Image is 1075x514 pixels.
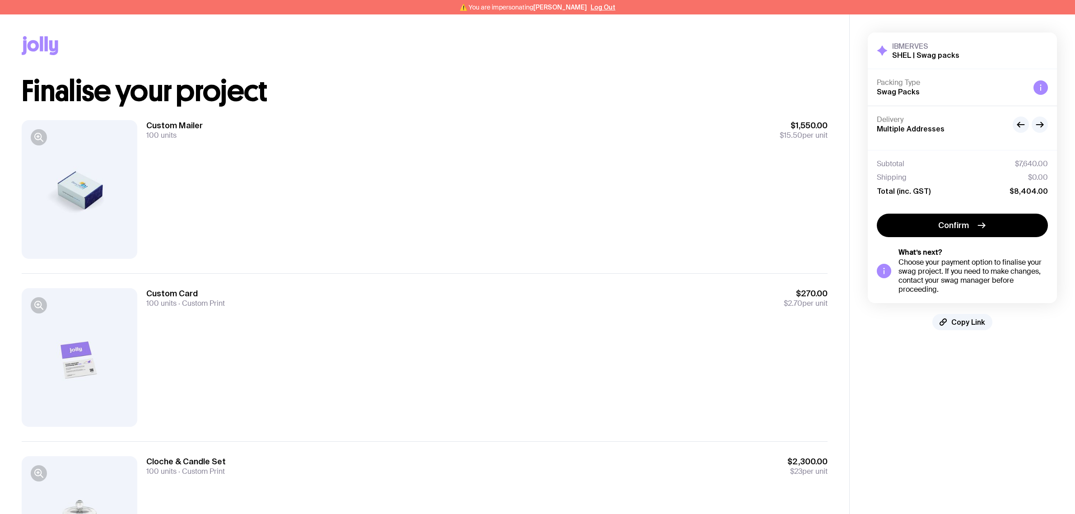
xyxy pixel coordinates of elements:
span: $2,300.00 [787,456,828,467]
span: $8,404.00 [1010,187,1048,196]
span: Total (inc. GST) [877,187,931,196]
div: Choose your payment option to finalise your swag project. If you need to make changes, contact yo... [898,258,1048,294]
span: [PERSON_NAME] [533,4,587,11]
span: 100 units [146,299,177,308]
span: $2.70 [784,299,802,308]
h3: Cloche & Candle Set [146,456,226,467]
h1: Finalise your project [22,77,828,106]
span: Swag Packs [877,88,920,96]
span: 100 units [146,131,177,140]
span: 100 units [146,467,177,476]
h4: Packing Type [877,78,1026,87]
span: $270.00 [784,288,828,299]
span: per unit [784,299,828,308]
span: $7,640.00 [1015,159,1048,168]
h5: What’s next? [898,248,1048,257]
button: Log Out [591,4,615,11]
span: Shipping [877,173,907,182]
h3: IBMERVES [892,42,959,51]
span: per unit [780,131,828,140]
button: Copy Link [932,314,992,330]
span: Custom Print [177,299,225,308]
h4: Delivery [877,115,1005,124]
span: $0.00 [1028,173,1048,182]
span: ⚠️ You are impersonating [460,4,587,11]
span: $23 [790,467,802,476]
h3: Custom Card [146,288,225,299]
span: $15.50 [780,131,802,140]
span: per unit [787,467,828,476]
span: Custom Print [177,467,225,476]
h2: SHEL | Swag packs [892,51,959,60]
button: Confirm [877,214,1048,237]
span: $1,550.00 [780,120,828,131]
span: Copy Link [951,318,985,327]
span: Multiple Addresses [877,125,945,133]
span: Subtotal [877,159,904,168]
span: Confirm [938,220,969,231]
h3: Custom Mailer [146,120,203,131]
